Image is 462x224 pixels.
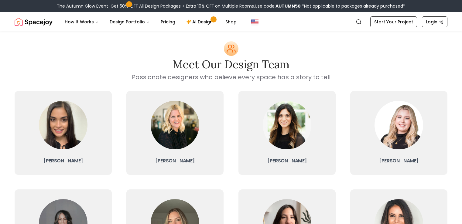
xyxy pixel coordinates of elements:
[422,16,447,27] a: Login
[263,101,311,149] img: Christina
[60,16,241,28] nav: Main
[221,16,241,28] a: Shop
[15,58,447,70] h2: Meet our Design Team
[15,12,447,32] nav: Global
[255,3,301,9] span: Use code:
[131,157,219,165] h3: [PERSON_NAME]
[39,101,87,149] img: Ellysia
[57,3,405,9] div: The Autumn Glow Event-Get 50% OFF All Design Packages + Extra 10% OFF on Multiple Rooms.
[126,91,224,175] a: Tina[PERSON_NAME]
[355,157,443,165] h3: [PERSON_NAME]
[156,16,180,28] a: Pricing
[238,91,336,175] a: Christina[PERSON_NAME]
[301,3,405,9] span: *Not applicable to packages already purchased*
[275,3,301,9] b: AUTUMN50
[181,16,219,28] a: AI Design
[56,73,406,81] p: Passionate designers who believe every space has a story to tell
[19,157,107,165] h3: [PERSON_NAME]
[15,16,53,28] img: Spacejoy Logo
[251,18,258,25] img: United States
[60,16,104,28] button: How It Works
[105,16,155,28] button: Design Portfolio
[151,101,199,149] img: Tina
[370,16,417,27] a: Start Your Project
[350,91,447,175] a: Hannah[PERSON_NAME]
[15,91,112,175] a: Ellysia[PERSON_NAME]
[15,16,53,28] a: Spacejoy
[375,101,423,149] img: Hannah
[243,157,331,165] h3: [PERSON_NAME]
